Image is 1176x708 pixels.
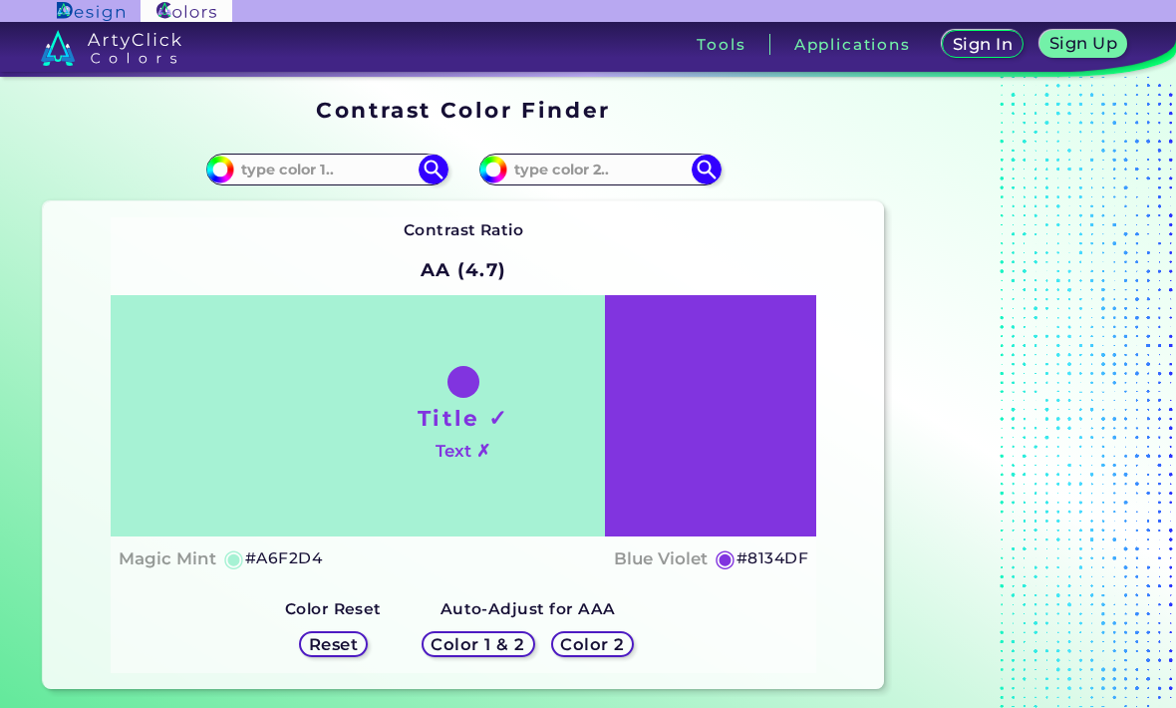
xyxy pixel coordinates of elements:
[436,437,490,466] h4: Text ✗
[41,30,181,66] img: logo_artyclick_colors_white.svg
[419,155,448,184] img: icon search
[412,247,516,291] h2: AA (4.7)
[418,403,509,433] h1: Title ✓
[794,37,911,52] h3: Applications
[57,2,124,21] img: ArtyClick Design logo
[507,156,693,182] input: type color 2..
[119,544,216,573] h4: Magic Mint
[316,95,610,125] h1: Contrast Color Finder
[692,155,722,184] img: icon search
[285,599,382,618] strong: Color Reset
[234,156,420,182] input: type color 1..
[223,546,245,570] h5: ◉
[433,636,524,652] h5: Color 1 & 2
[441,599,616,618] strong: Auto-Adjust for AAA
[715,546,736,570] h5: ◉
[697,37,745,52] h3: Tools
[736,545,808,571] h5: #8134DF
[1050,35,1117,51] h5: Sign Up
[309,636,357,652] h5: Reset
[561,636,624,652] h5: Color 2
[954,36,1013,52] h5: Sign In
[404,220,524,239] strong: Contrast Ratio
[245,545,322,571] h5: #A6F2D4
[944,31,1023,58] a: Sign In
[1040,31,1125,58] a: Sign Up
[614,544,708,573] h4: Blue Violet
